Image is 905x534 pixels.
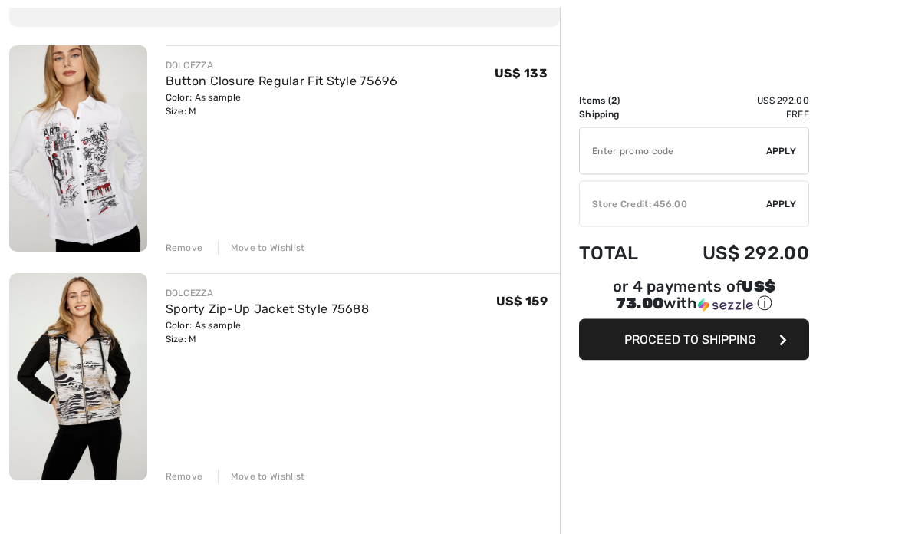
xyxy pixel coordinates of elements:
div: Color: As sample Size: M [166,319,370,347]
td: Total [579,227,661,279]
div: DOLCEZZA [166,287,370,301]
td: Items ( ) [579,94,661,107]
div: Remove [166,470,203,484]
div: Store Credit: 456.00 [580,197,766,211]
td: Shipping [579,107,661,121]
span: US$ 133 [495,67,548,81]
img: Button Closure Regular Fit Style 75696 [9,46,147,252]
div: Move to Wishlist [218,242,305,255]
span: US$ 159 [496,295,548,309]
td: US$ 292.00 [661,227,809,279]
img: Sporty Zip-Up Jacket Style 75688 [9,274,147,480]
a: Button Closure Regular Fit Style 75696 [166,74,397,89]
span: 2 [611,95,617,106]
span: Proceed to Shipping [624,332,756,347]
div: or 4 payments of with [579,279,809,314]
img: Sezzle [698,298,753,312]
td: US$ 292.00 [661,94,809,107]
div: Remove [166,242,203,255]
div: Move to Wishlist [218,470,305,484]
div: or 4 payments ofUS$ 73.00withSezzle Click to learn more about Sezzle [579,279,809,319]
span: Apply [766,197,797,211]
button: Proceed to Shipping [579,319,809,361]
td: Free [661,107,809,121]
span: Apply [766,144,797,158]
div: Color: As sample Size: M [166,91,397,119]
a: Sporty Zip-Up Jacket Style 75688 [166,302,370,317]
input: Promo code [580,128,766,174]
div: DOLCEZZA [166,59,397,73]
span: US$ 73.00 [616,277,776,312]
